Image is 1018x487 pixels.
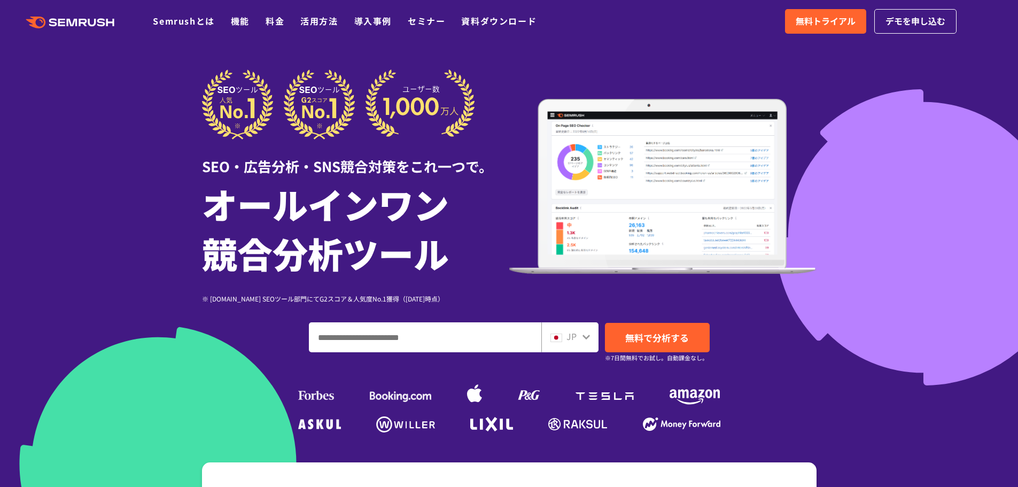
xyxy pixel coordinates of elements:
a: 活用方法 [300,14,338,27]
a: Semrushとは [153,14,214,27]
a: 機能 [231,14,250,27]
div: SEO・広告分析・SNS競合対策をこれ一つで。 [202,140,509,176]
div: ※ [DOMAIN_NAME] SEOツール部門にてG2スコア＆人気度No.1獲得（[DATE]時点） [202,293,509,304]
a: 無料トライアル [785,9,866,34]
a: セミナー [408,14,445,27]
span: JP [566,330,577,343]
span: 無料で分析する [625,331,689,344]
span: デモを申し込む [885,14,945,28]
a: 料金 [266,14,284,27]
span: 無料トライアル [796,14,856,28]
small: ※7日間無料でお試し。自動課金なし。 [605,353,708,363]
h1: オールインワン 競合分析ツール [202,179,509,277]
a: デモを申し込む [874,9,957,34]
a: 導入事例 [354,14,392,27]
a: 無料で分析する [605,323,710,352]
input: ドメイン、キーワードまたはURLを入力してください [309,323,541,352]
a: 資料ダウンロード [461,14,537,27]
